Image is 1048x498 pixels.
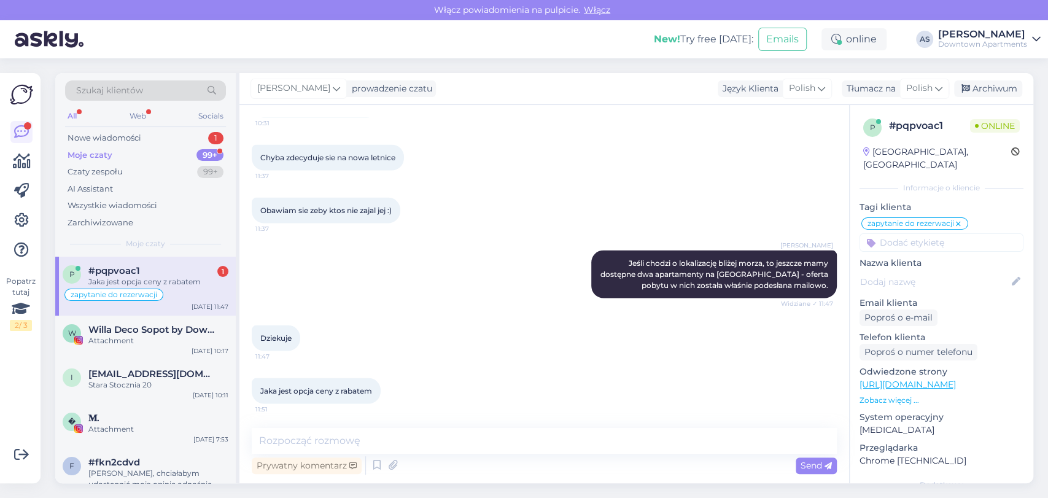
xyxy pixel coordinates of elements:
[192,302,228,311] div: [DATE] 11:47
[654,33,680,45] b: New!
[780,240,833,249] span: [PERSON_NAME]
[88,468,228,490] div: [PERSON_NAME], chciałabym udostępnić moją opinię odnośnie jednego z apartamentów. Jak mogę to zro...
[860,331,1023,344] p: Telefon klienta
[860,233,1023,252] input: Dodać etykietę
[126,238,165,249] span: Moje czaty
[255,118,301,127] span: 10:31
[758,28,807,51] button: Emails
[821,28,887,50] div: online
[906,82,933,95] span: Polish
[88,424,228,435] div: Attachment
[68,166,123,178] div: Czaty zespołu
[860,257,1023,270] p: Nazwa klienta
[217,266,228,277] div: 1
[88,276,228,287] div: Jaka jest opcja ceny z rabatem
[208,132,223,144] div: 1
[10,320,32,331] div: 2 / 3
[860,344,977,360] div: Poproś o numer telefonu
[860,442,1023,454] p: Przeglądarka
[68,217,133,229] div: Zarchiwizowane
[68,200,157,212] div: Wszystkie wiadomości
[860,454,1023,467] p: Chrome [TECHNICAL_ID]
[654,32,753,47] div: Try free [DATE]:
[863,146,1011,171] div: [GEOGRAPHIC_DATA], [GEOGRAPHIC_DATA]
[938,29,1027,39] div: [PERSON_NAME]
[196,149,223,161] div: 99+
[192,346,228,356] div: [DATE] 10:17
[68,183,113,195] div: AI Assistant
[801,460,832,471] span: Send
[76,84,143,97] span: Szukaj klientów
[68,417,76,426] span: �
[916,31,933,48] div: AS
[68,149,112,161] div: Moje czaty
[88,413,99,424] span: 𝐌.
[938,39,1027,49] div: Downtown Apartments
[868,220,954,227] span: zapytanie do rezerwacji
[193,435,228,444] div: [DATE] 7:53
[781,298,833,308] span: Widziane ✓ 11:47
[69,461,74,470] span: f
[65,108,79,124] div: All
[860,365,1023,378] p: Odwiedzone strony
[860,411,1023,424] p: System operacyjny
[88,324,216,335] span: Willa Deco Sopot by Downtown Apartments
[870,123,875,132] span: p
[252,457,362,474] div: Prywatny komentarz
[580,4,614,15] span: Włącz
[193,391,228,400] div: [DATE] 10:11
[68,132,141,144] div: Nowe wiadomości
[196,108,226,124] div: Socials
[860,480,1023,491] div: Dodatkowy
[71,373,73,382] span: i
[68,329,76,338] span: W
[88,265,140,276] span: #pqpvoac1
[347,82,432,95] div: prowadzenie czatu
[10,83,33,106] img: Askly Logo
[260,152,395,161] span: Chyba zdecyduje sie na nowa letnice
[88,457,140,468] span: #fkn2cdvd
[860,379,956,390] a: [URL][DOMAIN_NAME]
[260,333,292,342] span: Dziekuje
[10,276,32,331] div: Popatrz tutaj
[69,270,75,279] span: p
[88,368,216,379] span: ibritanchuk@gmail.com
[842,82,896,95] div: Tłumacz na
[255,404,301,413] span: 11:51
[600,258,830,289] span: Jeśli chodzi o lokalizację bliżej morza, to jeszcze mamy dostępne dwa apartamenty na [GEOGRAPHIC_...
[127,108,149,124] div: Web
[860,275,1009,289] input: Dodaj nazwę
[260,386,372,395] span: Jaka jest opcja ceny z rabatem
[938,29,1041,49] a: [PERSON_NAME]Downtown Apartments
[954,80,1022,97] div: Archiwum
[260,205,392,214] span: Obawiam sie zeby ktos nie zajal jej :)
[718,82,778,95] div: Język Klienta
[860,201,1023,214] p: Tagi klienta
[88,335,228,346] div: Attachment
[970,119,1020,133] span: Online
[889,119,970,133] div: # pqpvoac1
[88,379,228,391] div: Stara Stocznia 20
[860,182,1023,193] div: Informacje o kliencie
[860,297,1023,309] p: Email klienta
[255,351,301,360] span: 11:47
[789,82,815,95] span: Polish
[860,309,937,326] div: Poproś o e-mail
[860,424,1023,437] p: [MEDICAL_DATA]
[255,224,301,233] span: 11:37
[860,395,1023,406] p: Zobacz więcej ...
[71,291,157,298] span: zapytanie do rezerwacji
[255,171,301,180] span: 11:37
[197,166,223,178] div: 99+
[257,82,330,95] span: [PERSON_NAME]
